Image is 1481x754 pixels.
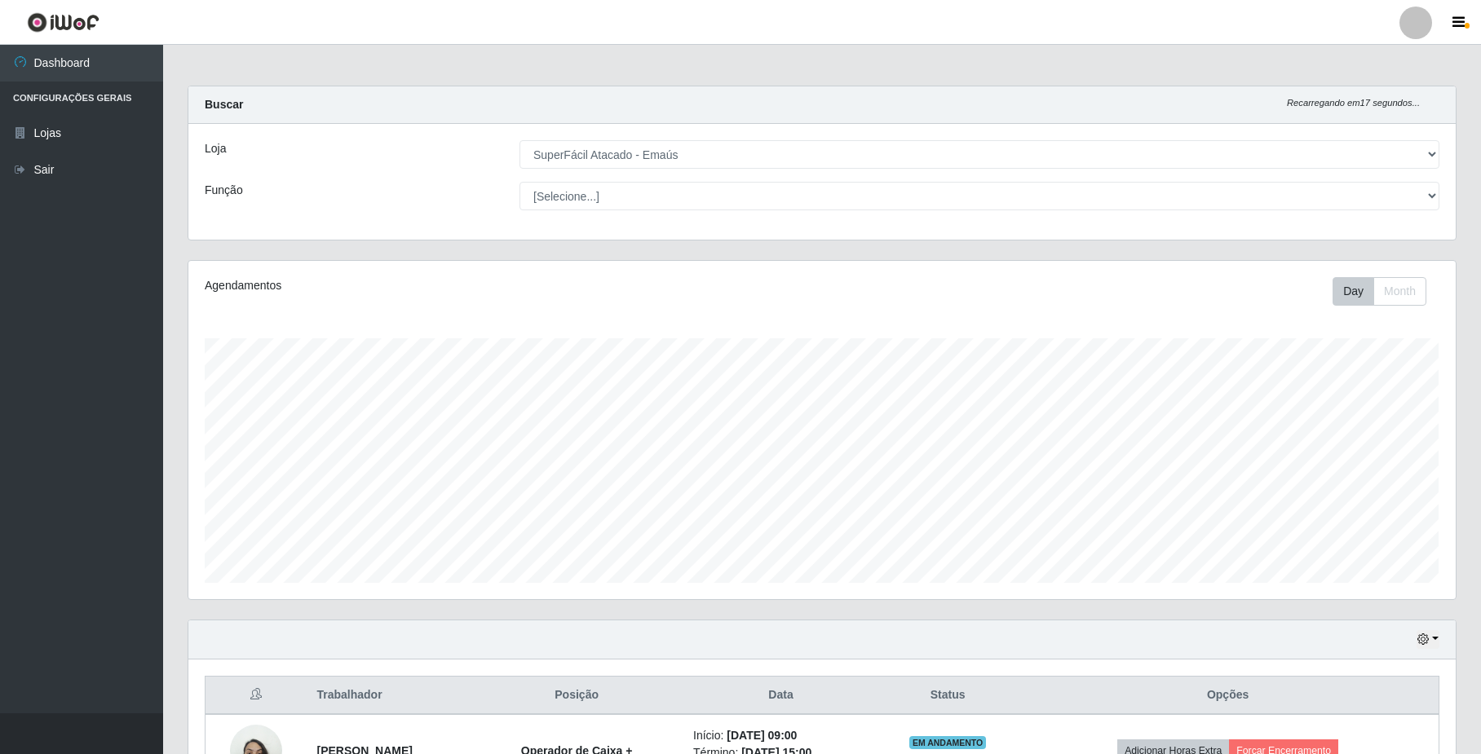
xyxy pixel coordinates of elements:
div: Toolbar with button groups [1333,277,1439,306]
button: Day [1333,277,1374,306]
th: Opções [1017,677,1439,715]
span: EM ANDAMENTO [909,736,987,749]
label: Loja [205,140,226,157]
div: First group [1333,277,1426,306]
div: Agendamentos [205,277,705,294]
th: Status [878,677,1017,715]
strong: Buscar [205,98,243,111]
th: Posição [470,677,683,715]
th: Trabalhador [307,677,470,715]
th: Data [683,677,878,715]
li: Início: [693,727,869,744]
img: CoreUI Logo [27,12,99,33]
button: Month [1373,277,1426,306]
time: [DATE] 09:00 [727,729,797,742]
i: Recarregando em 17 segundos... [1287,98,1420,108]
label: Função [205,182,243,199]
